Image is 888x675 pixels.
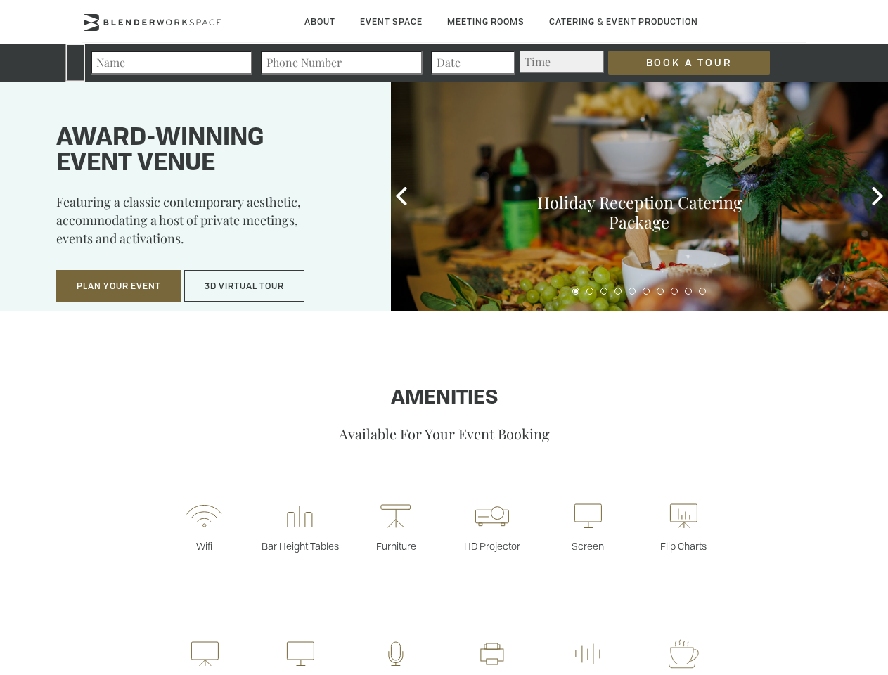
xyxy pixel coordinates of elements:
p: HD Projector [444,539,540,553]
p: Flip Charts [636,539,731,553]
p: Available For Your Event Booking [44,424,844,443]
p: Wifi [156,539,252,553]
p: Featuring a classic contemporary aesthetic, accommodating a host of private meetings, events and ... [56,193,356,257]
input: Book a Tour [608,51,770,75]
button: 3D Virtual Tour [184,270,304,302]
h1: Amenities [44,387,844,410]
input: Date [431,51,515,75]
p: Furniture [348,539,444,553]
p: Screen [540,539,636,553]
a: Holiday Reception Catering Package [537,191,742,233]
button: Plan Your Event [56,270,181,302]
p: Bar Height Tables [252,539,348,553]
h1: Award-winning event venue [56,126,356,176]
input: Phone Number [261,51,423,75]
input: Name [91,51,252,75]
